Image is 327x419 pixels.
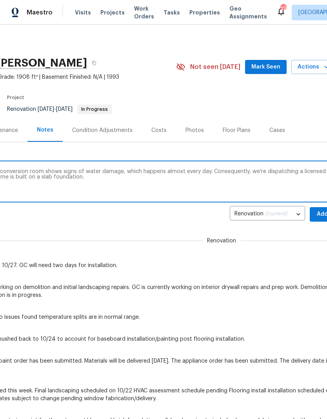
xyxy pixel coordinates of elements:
div: 27 [280,5,286,13]
span: In Progress [78,107,111,112]
span: Project [7,95,24,100]
span: Visits [75,9,91,16]
span: Mark Seen [251,62,280,72]
span: Renovation [7,107,112,112]
span: (current) [265,211,287,217]
span: Geo Assignments [229,5,267,20]
div: Floor Plans [223,126,251,134]
span: Renovation [202,237,241,245]
span: Tasks [163,10,180,15]
span: Work Orders [134,5,154,20]
span: Projects [100,9,125,16]
button: Copy Address [87,56,101,70]
span: Not seen [DATE] [190,63,240,71]
div: Cases [269,126,285,134]
span: - [38,107,73,112]
span: [DATE] [56,107,73,112]
div: Renovation (current) [230,205,305,224]
span: [DATE] [38,107,54,112]
div: Costs [151,126,167,134]
button: Mark Seen [245,60,287,74]
span: Properties [189,9,220,16]
span: Maestro [27,9,53,16]
div: Condition Adjustments [72,126,133,134]
div: Photos [185,126,204,134]
div: Notes [37,126,53,134]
